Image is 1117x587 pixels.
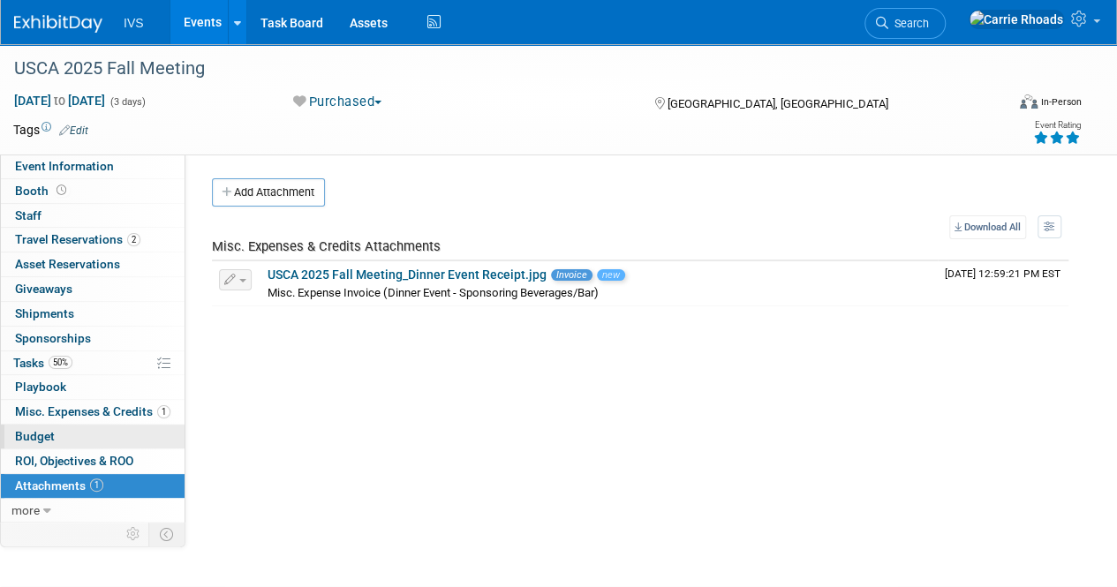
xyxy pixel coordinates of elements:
[15,478,103,493] span: Attachments
[1,375,185,399] a: Playbook
[1,449,185,473] a: ROI, Objectives & ROO
[1,425,185,448] a: Budget
[8,53,991,85] div: USCA 2025 Fall Meeting
[864,8,946,39] a: Search
[15,306,74,320] span: Shipments
[1,204,185,228] a: Staff
[1040,95,1082,109] div: In-Person
[53,184,70,197] span: Booth not reserved yet
[15,404,170,418] span: Misc. Expenses & Credits
[212,238,441,254] span: Misc. Expenses & Credits Attachments
[1,302,185,326] a: Shipments
[667,97,887,110] span: [GEOGRAPHIC_DATA], [GEOGRAPHIC_DATA]
[949,215,1026,239] a: Download All
[15,331,91,345] span: Sponsorships
[1,351,185,375] a: Tasks50%
[1,154,185,178] a: Event Information
[1020,94,1038,109] img: Format-Inperson.png
[938,261,1068,305] td: Upload Timestamp
[15,232,140,246] span: Travel Reservations
[13,93,106,109] span: [DATE] [DATE]
[15,454,133,468] span: ROI, Objectives & ROO
[149,523,185,546] td: Toggle Event Tabs
[1,474,185,498] a: Attachments1
[49,356,72,369] span: 50%
[15,380,66,394] span: Playbook
[15,257,120,271] span: Asset Reservations
[59,124,88,137] a: Edit
[969,10,1064,29] img: Carrie Rhoads
[888,17,929,30] span: Search
[1,252,185,276] a: Asset Reservations
[268,267,547,282] a: USCA 2025 Fall Meeting_Dinner Event Receipt.jpg
[13,121,88,139] td: Tags
[109,96,146,108] span: (3 days)
[925,92,1082,118] div: Event Format
[13,356,72,370] span: Tasks
[11,503,40,517] span: more
[597,269,625,281] span: new
[1,277,185,301] a: Giveaways
[268,286,599,299] span: Misc. Expense Invoice (Dinner Event - Sponsoring Beverages/Bar)
[551,269,592,281] span: Invoice
[212,178,325,207] button: Add Attachment
[1033,121,1081,130] div: Event Rating
[15,282,72,296] span: Giveaways
[15,159,114,173] span: Event Information
[124,16,144,30] span: IVS
[945,267,1060,280] span: Upload Timestamp
[118,523,149,546] td: Personalize Event Tab Strip
[1,228,185,252] a: Travel Reservations2
[1,499,185,523] a: more
[15,184,70,198] span: Booth
[1,327,185,350] a: Sponsorships
[1,400,185,424] a: Misc. Expenses & Credits1
[15,429,55,443] span: Budget
[157,405,170,418] span: 1
[1,179,185,203] a: Booth
[127,233,140,246] span: 2
[15,208,42,222] span: Staff
[287,93,389,111] button: Purchased
[90,478,103,492] span: 1
[14,15,102,33] img: ExhibitDay
[51,94,68,108] span: to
